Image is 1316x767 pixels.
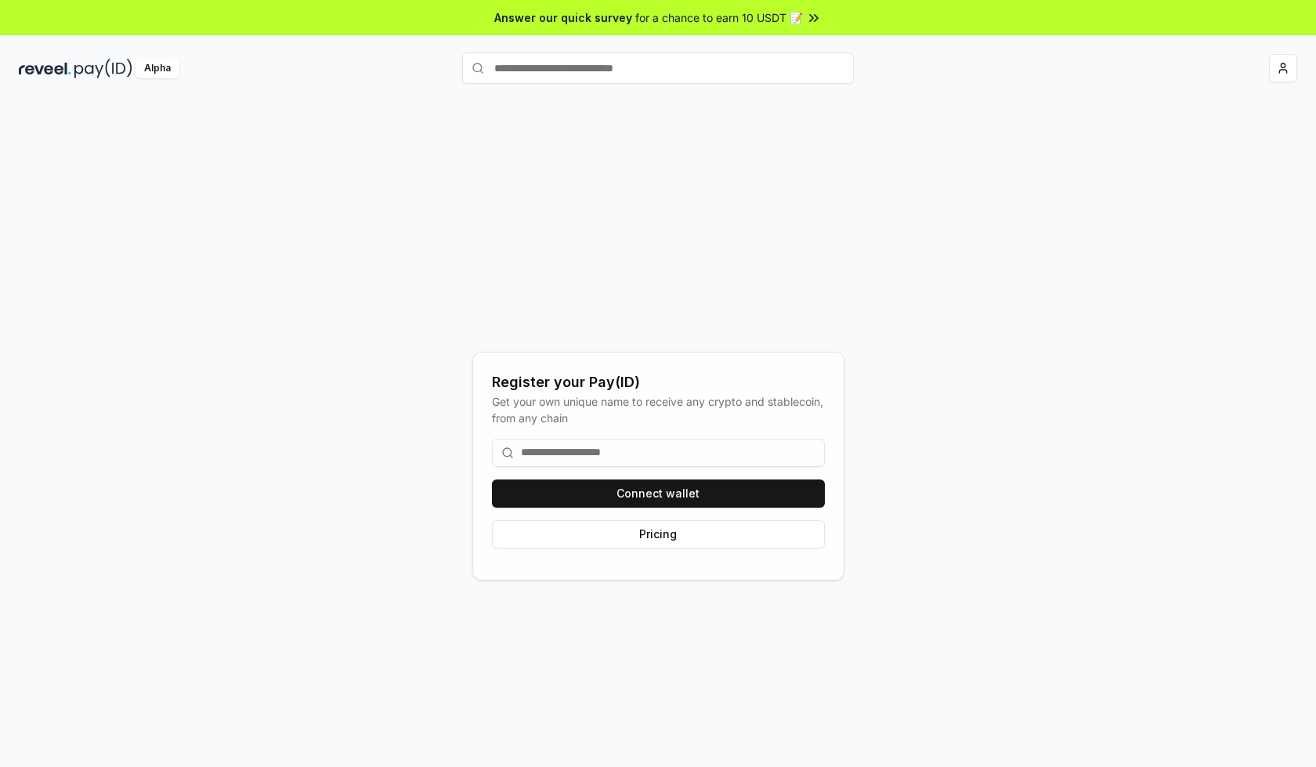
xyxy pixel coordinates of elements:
[494,9,632,26] span: Answer our quick survey
[492,520,825,548] button: Pricing
[492,479,825,508] button: Connect wallet
[492,371,825,393] div: Register your Pay(ID)
[74,59,132,78] img: pay_id
[635,9,803,26] span: for a chance to earn 10 USDT 📝
[19,59,71,78] img: reveel_dark
[136,59,179,78] div: Alpha
[492,393,825,426] div: Get your own unique name to receive any crypto and stablecoin, from any chain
